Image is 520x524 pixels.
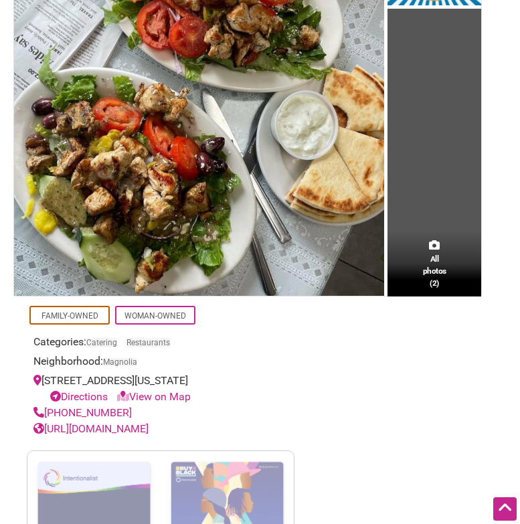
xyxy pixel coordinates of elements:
span: All photos (2) [423,254,446,290]
div: Categories: [33,334,288,353]
a: Catering [86,338,117,347]
a: [URL][DOMAIN_NAME] [33,422,149,435]
div: [STREET_ADDRESS][US_STATE] [33,373,288,405]
a: Restaurants [126,338,170,347]
span: Magnolia [103,358,137,366]
div: Neighborhood: [33,353,288,373]
a: [PHONE_NUMBER] [33,406,132,419]
a: Family-Owned [41,311,98,321]
a: Directions [50,390,108,403]
a: View on Map [117,390,191,403]
a: Woman-Owned [124,311,186,321]
div: Scroll Back to Top [493,497,517,521]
